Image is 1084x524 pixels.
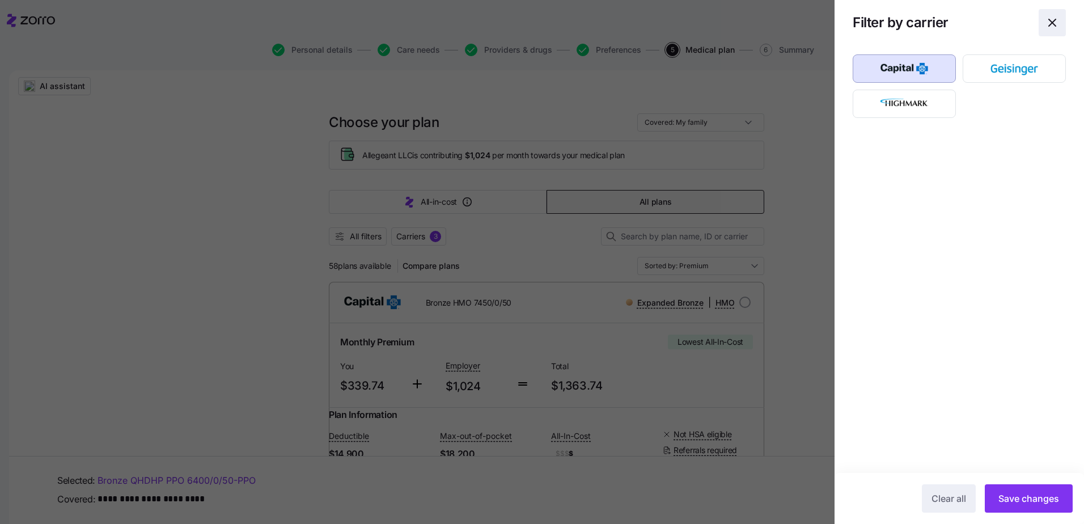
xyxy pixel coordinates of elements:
[853,14,1030,31] h1: Filter by carrier
[931,492,966,505] span: Clear all
[863,92,946,115] img: Highmark BlueCross BlueShield
[973,57,1056,80] img: Geisinger
[863,57,946,80] img: Capital BlueCross
[922,484,976,513] button: Clear all
[998,492,1059,505] span: Save changes
[985,484,1073,513] button: Save changes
